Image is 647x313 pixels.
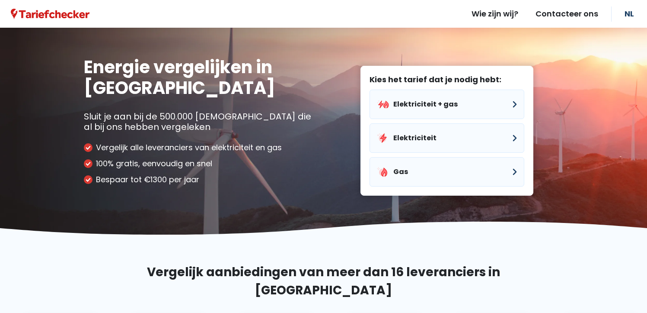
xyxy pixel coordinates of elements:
[11,8,89,19] a: Tariefchecker
[84,111,317,132] p: Sluit je aan bij de 500.000 [DEMOGRAPHIC_DATA] die al bij ons hebben vergeleken
[84,143,317,152] li: Vergelijk alle leveranciers van elektriciteit en gas
[370,123,524,153] button: Elektriciteit
[84,175,317,184] li: Bespaar tot €1300 per jaar
[84,159,317,168] li: 100% gratis, eenvoudig en snel
[11,9,89,19] img: Tariefchecker logo
[84,263,564,300] h2: Vergelijk aanbiedingen van meer dan 16 leveranciers in [GEOGRAPHIC_DATA]
[370,157,524,187] button: Gas
[370,75,524,84] label: Kies het tarief dat je nodig hebt:
[84,57,317,98] h1: Energie vergelijken in [GEOGRAPHIC_DATA]
[370,90,524,119] button: Elektriciteit + gas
